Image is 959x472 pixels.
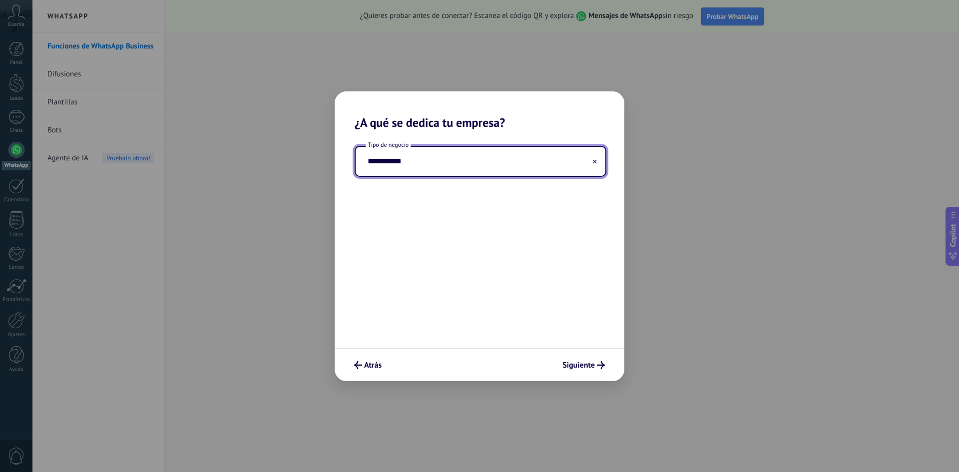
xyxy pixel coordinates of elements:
span: Tipo de negocio [366,141,411,149]
span: Atrás [364,362,382,369]
span: Siguiente [562,362,595,369]
button: Siguiente [558,357,609,374]
h2: ¿A qué se dedica tu empresa? [335,91,624,130]
button: Atrás [350,357,386,374]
